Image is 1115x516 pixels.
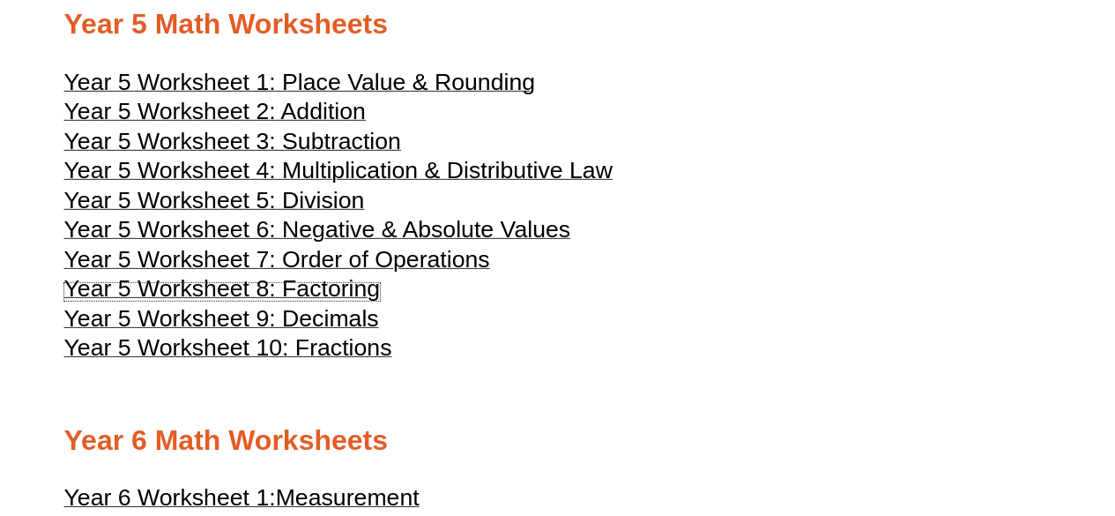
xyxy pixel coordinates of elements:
a: Year 5 Worksheet 6: Negative & Absolute Values [64,224,570,242]
span: Year 6 Worksheet 1: [64,484,276,511]
span: Year 5 Worksheet 7: Order of Operations [64,246,490,273]
iframe: Chat Widget [821,317,1115,516]
span: Year 5 Worksheet 5: Division [64,187,365,213]
a: Year 5 Worksheet 2: Addition [64,106,366,123]
span: Year 5 Worksheet 8: Factoring [64,275,381,302]
h2: Year 6 Math Worksheets [64,423,1052,460]
span: Year 5 Worksheet 2: Addition [64,98,366,124]
span: Year 5 Worksheet 1: Place Value & Rounding [64,69,535,95]
a: Year 5 Worksheet 3: Subtraction [64,136,401,153]
span: Year 5 Worksheet 9: Decimals [64,305,379,332]
a: Year 6 Worksheet 1:Measurement [64,492,420,510]
a: Year 5 Worksheet 4: Multiplication & Distributive Law [64,165,613,183]
a: Year 5 Worksheet 9: Decimals [64,313,379,331]
span: Measurement [276,484,420,511]
span: Year 5 Worksheet 3: Subtraction [64,128,401,154]
h2: Year 5 Math Worksheets [64,6,1052,43]
a: Year 5 Worksheet 7: Order of Operations [64,254,490,272]
a: Year 5 Worksheet 5: Division [64,195,365,213]
span: Year 5 Worksheet 6: Negative & Absolute Values [64,216,570,243]
a: Year 5 Worksheet 10: Fractions [64,342,392,360]
a: Year 5 Worksheet 8: Factoring [64,283,381,301]
span: Year 5 Worksheet 10: Fractions [64,334,392,361]
span: Year 5 Worksheet 4: Multiplication & Distributive Law [64,157,613,183]
a: Year 5 Worksheet 1: Place Value & Rounding [64,77,535,94]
